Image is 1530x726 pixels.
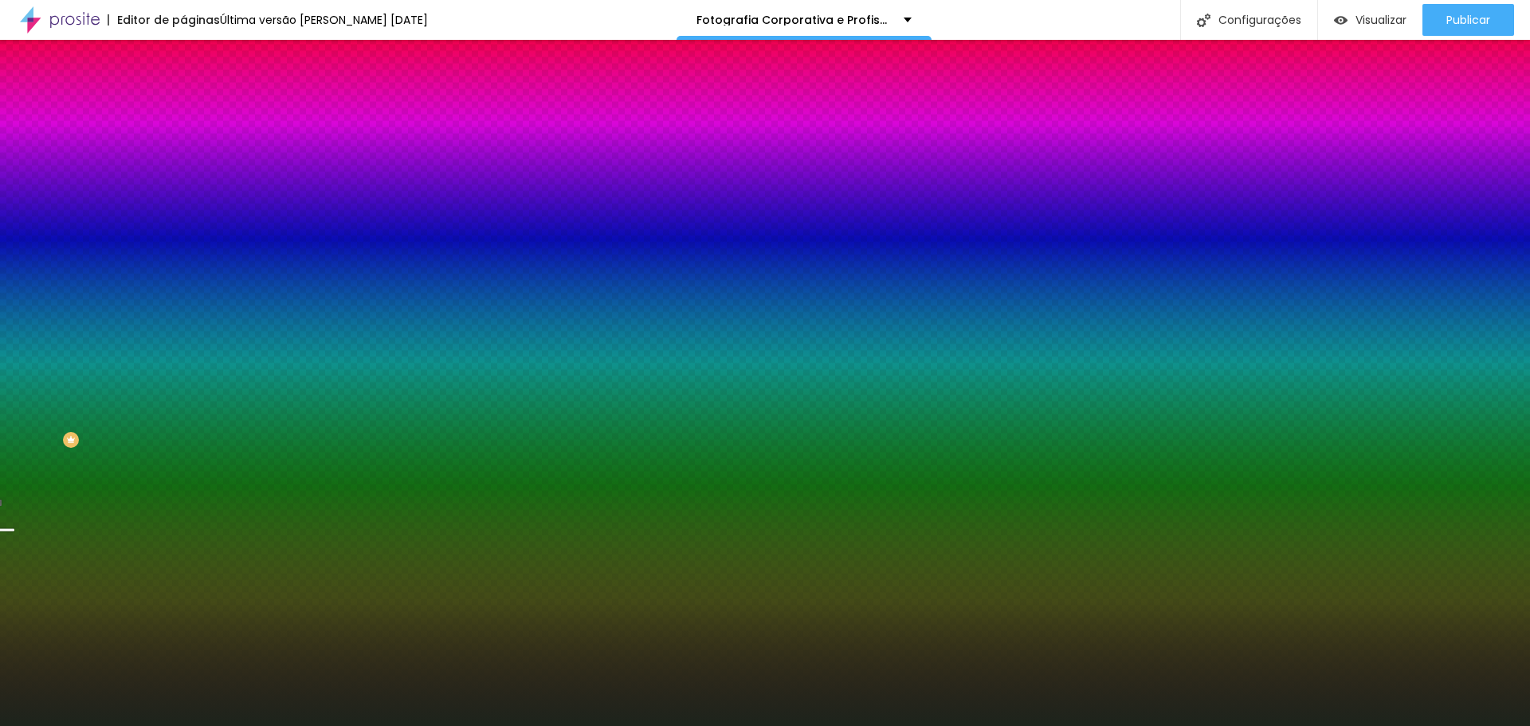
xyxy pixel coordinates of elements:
font: Visualizar [1355,12,1406,28]
img: Ícone [1197,14,1210,27]
font: Configurações [1218,12,1301,28]
img: view-1.svg [1334,14,1348,27]
font: Última versão [PERSON_NAME] [DATE] [220,12,428,28]
font: Editor de páginas [117,12,220,28]
font: Publicar [1446,12,1490,28]
font: Fotografia Corporativa e Profissional [696,12,915,28]
button: Visualizar [1318,4,1422,36]
button: Publicar [1422,4,1514,36]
